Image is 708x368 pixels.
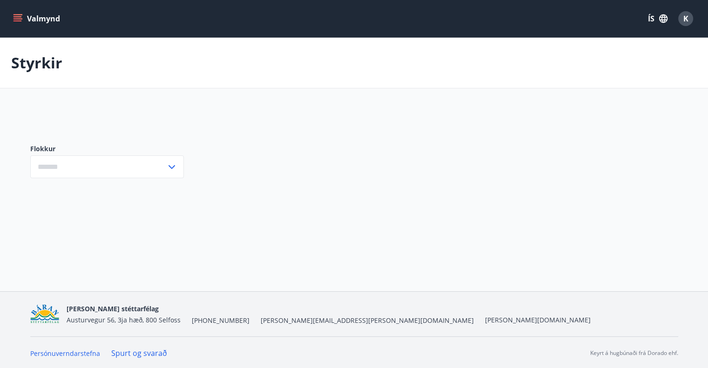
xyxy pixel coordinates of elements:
span: [PHONE_NUMBER] [192,316,249,325]
p: Keyrt á hugbúnaði frá Dorado ehf. [590,349,678,357]
p: Styrkir [11,53,62,73]
span: K [683,13,688,24]
label: Flokkur [30,144,184,154]
a: [PERSON_NAME][DOMAIN_NAME] [485,315,591,324]
span: [PERSON_NAME] stéttarfélag [67,304,159,313]
span: Austurvegur 56, 3ja hæð, 800 Selfoss [67,315,181,324]
a: Spurt og svarað [111,348,167,358]
button: K [674,7,697,30]
a: Persónuverndarstefna [30,349,100,358]
img: Bz2lGXKH3FXEIQKvoQ8VL0Fr0uCiWgfgA3I6fSs8.png [30,304,60,324]
button: ÍS [643,10,673,27]
button: menu [11,10,64,27]
span: [PERSON_NAME][EMAIL_ADDRESS][PERSON_NAME][DOMAIN_NAME] [261,316,474,325]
